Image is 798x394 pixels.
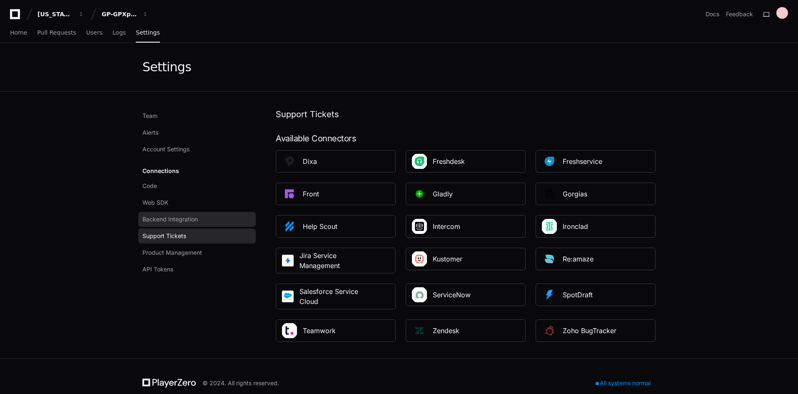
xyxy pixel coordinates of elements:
[142,112,157,120] span: Team
[433,189,453,199] div: Gladly
[563,290,593,300] div: SpotDraft
[86,30,102,35] span: Users
[541,251,558,267] img: Platformre_amaze_square.png
[411,186,428,202] img: PlatformGladly.png
[563,189,587,199] div: Gorgias
[112,23,126,43] a: Logs
[433,254,462,264] div: Kustomer
[281,186,298,202] img: PlatformFront_square.png
[136,23,160,43] a: Settings
[86,23,102,43] a: Users
[37,30,76,35] span: Pull Requests
[136,30,160,35] span: Settings
[726,10,753,18] button: Feedback
[433,326,459,336] div: Zendesk
[303,189,319,199] div: Front
[138,142,256,157] a: Account Settings
[303,326,336,336] div: Teamwork
[281,218,298,235] img: PlatformHelpscout_square.png
[411,251,428,267] img: Kustomer_Square_Logo.jpeg
[202,379,279,387] div: © 2024. All rights reserved.
[138,195,256,210] a: Web SDK
[138,228,256,243] a: Support Tickets
[411,153,428,170] img: Freshdesk_Square_Logo.jpeg
[98,7,152,22] button: GP-GPXpress
[34,7,87,22] button: [US_STATE] Pacific
[138,262,256,277] a: API Tokens
[138,245,256,260] a: Product Management
[303,156,317,166] div: Dixa
[411,322,428,339] img: PlatformZendesk_9qMuXiF.png
[433,221,460,231] div: Intercom
[563,326,616,336] div: Zoho BugTracker
[299,251,364,271] div: Jira Service Management
[411,218,428,235] img: Intercom_Square_Logo_V9D2LCb.png
[142,232,186,240] span: Support Tickets
[37,10,73,18] div: [US_STATE] Pacific
[563,156,602,166] div: Freshservice
[541,218,558,235] img: IronClad_Square.png
[10,23,27,43] a: Home
[138,108,256,123] a: Team
[281,153,298,170] img: PlatformDixa_square.png
[138,178,256,193] a: Code
[142,215,198,223] span: Backend Integration
[142,60,191,75] div: Settings
[138,125,256,140] a: Alerts
[142,198,168,207] span: Web SDK
[541,322,558,339] img: ZohoBugTracker_square.png
[112,30,126,35] span: Logs
[281,254,294,267] img: Jira_Service_Management.jpg
[706,10,719,18] a: Docs
[281,322,298,339] img: Teamwork_Square_Logo.png
[10,30,27,35] span: Home
[563,254,594,264] div: Re:amaze
[541,286,558,303] img: Platformspotdraft_square.png
[411,286,428,303] img: ServiceNow_Square_Logo.png
[563,221,588,231] div: Ironclad
[276,133,656,143] div: Available Connectors
[142,265,173,274] span: API Tokens
[276,108,656,120] h1: Support Tickets
[591,377,656,389] div: All systems normal
[138,212,256,227] a: Backend Integration
[37,23,76,43] a: Pull Requests
[299,286,364,306] div: Salesforce Service Cloud
[303,221,337,231] div: Help Scout
[142,182,157,190] span: Code
[142,248,202,257] span: Product Management
[281,290,294,303] img: Salesforce_service_cloud.png
[541,153,558,170] img: Platformfreshservice_square.png
[102,10,137,18] div: GP-GPXpress
[433,156,465,166] div: Freshdesk
[541,186,558,202] img: PlatformGorgias_square.png
[433,290,471,300] div: ServiceNow
[142,128,158,137] span: Alerts
[142,145,190,153] span: Account Settings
